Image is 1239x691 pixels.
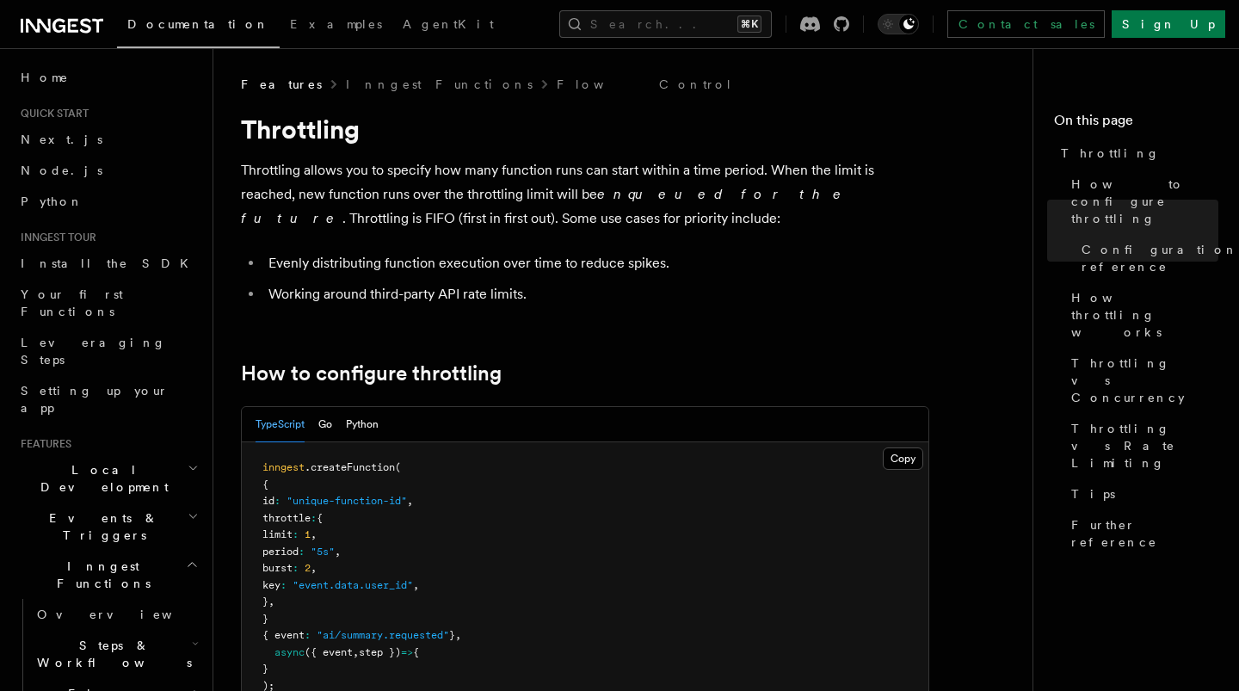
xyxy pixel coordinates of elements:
[413,579,419,591] span: ,
[21,384,169,415] span: Setting up your app
[14,509,188,544] span: Events & Triggers
[14,327,202,375] a: Leveraging Steps
[262,595,268,608] span: }
[263,282,929,306] li: Working around third-party API rate limits.
[878,14,919,34] button: Toggle dark mode
[262,461,305,473] span: inngest
[262,663,268,675] span: }
[311,546,335,558] span: "5s"
[21,194,83,208] span: Python
[1061,145,1160,162] span: Throttling
[262,495,274,507] span: id
[1071,289,1218,341] span: How throttling works
[21,287,123,318] span: Your first Functions
[407,495,413,507] span: ,
[14,62,202,93] a: Home
[21,336,166,367] span: Leveraging Steps
[14,279,202,327] a: Your first Functions
[262,528,293,540] span: limit
[14,375,202,423] a: Setting up your app
[1071,355,1218,406] span: Throttling vs Concurrency
[1071,176,1218,227] span: How to configure throttling
[14,461,188,496] span: Local Development
[395,461,401,473] span: (
[1054,138,1218,169] a: Throttling
[359,646,401,658] span: step })
[280,5,392,46] a: Examples
[1064,478,1218,509] a: Tips
[241,76,322,93] span: Features
[1054,110,1218,138] h4: On this page
[455,629,461,641] span: ,
[1071,485,1115,503] span: Tips
[14,558,186,592] span: Inngest Functions
[1112,10,1225,38] a: Sign Up
[290,17,382,31] span: Examples
[1064,348,1218,413] a: Throttling vs Concurrency
[413,646,419,658] span: {
[293,528,299,540] span: :
[311,562,317,574] span: ,
[305,629,311,641] span: :
[14,124,202,155] a: Next.js
[14,503,202,551] button: Events & Triggers
[1064,509,1218,558] a: Further reference
[14,551,202,599] button: Inngest Functions
[241,158,929,231] p: Throttling allows you to specify how many function runs can start within a time period. When the ...
[30,630,202,678] button: Steps & Workflows
[1064,169,1218,234] a: How to configure throttling
[318,407,332,442] button: Go
[117,5,280,48] a: Documentation
[305,461,395,473] span: .createFunction
[392,5,504,46] a: AgentKit
[256,407,305,442] button: TypeScript
[1075,234,1218,282] a: Configuration reference
[262,546,299,558] span: period
[21,256,199,270] span: Install the SDK
[241,114,929,145] h1: Throttling
[262,478,268,490] span: {
[262,512,311,524] span: throttle
[883,447,923,470] button: Copy
[737,15,761,33] kbd: ⌘K
[241,361,502,386] a: How to configure throttling
[262,579,280,591] span: key
[449,629,455,641] span: }
[274,646,305,658] span: async
[21,133,102,146] span: Next.js
[353,646,359,658] span: ,
[559,10,772,38] button: Search...⌘K
[14,437,71,451] span: Features
[287,495,407,507] span: "unique-function-id"
[1071,516,1218,551] span: Further reference
[1064,282,1218,348] a: How throttling works
[21,163,102,177] span: Node.js
[262,629,305,641] span: { event
[274,495,280,507] span: :
[262,613,268,625] span: }
[14,107,89,120] span: Quick start
[14,231,96,244] span: Inngest tour
[293,562,299,574] span: :
[14,248,202,279] a: Install the SDK
[268,595,274,608] span: ,
[262,562,293,574] span: burst
[30,599,202,630] a: Overview
[311,512,317,524] span: :
[1064,413,1218,478] a: Throttling vs Rate Limiting
[14,155,202,186] a: Node.js
[317,512,323,524] span: {
[30,637,192,671] span: Steps & Workflows
[1071,420,1218,472] span: Throttling vs Rate Limiting
[346,76,533,93] a: Inngest Functions
[280,579,287,591] span: :
[305,562,311,574] span: 2
[401,646,413,658] span: =>
[403,17,494,31] span: AgentKit
[305,646,353,658] span: ({ event
[127,17,269,31] span: Documentation
[317,629,449,641] span: "ai/summary.requested"
[346,407,379,442] button: Python
[37,608,214,621] span: Overview
[14,186,202,217] a: Python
